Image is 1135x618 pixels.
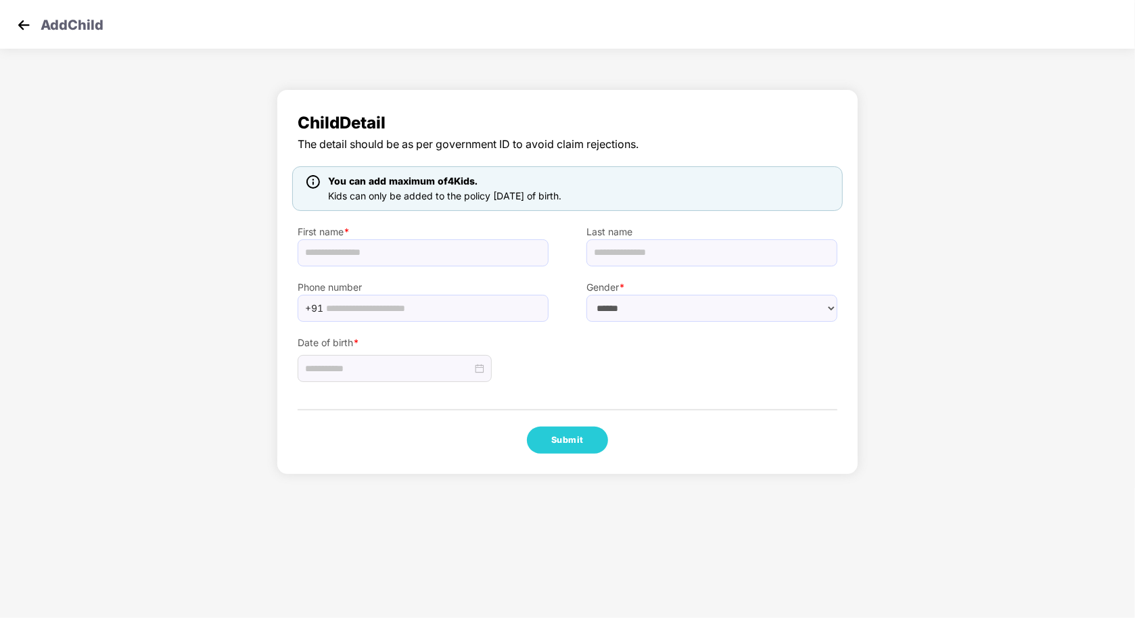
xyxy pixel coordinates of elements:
[328,175,478,187] span: You can add maximum of 4 Kids.
[14,15,34,35] img: svg+xml;base64,PHN2ZyB4bWxucz0iaHR0cDovL3d3dy53My5vcmcvMjAwMC9zdmciIHdpZHRoPSIzMCIgaGVpZ2h0PSIzMC...
[41,15,103,31] p: Add Child
[306,175,320,189] img: icon
[586,280,837,295] label: Gender
[527,427,608,454] button: Submit
[298,335,549,350] label: Date of birth
[305,298,323,318] span: +91
[298,110,837,136] span: Child Detail
[298,136,837,153] span: The detail should be as per government ID to avoid claim rejections.
[328,190,561,201] span: Kids can only be added to the policy [DATE] of birth.
[298,280,549,295] label: Phone number
[586,224,837,239] label: Last name
[298,224,549,239] label: First name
